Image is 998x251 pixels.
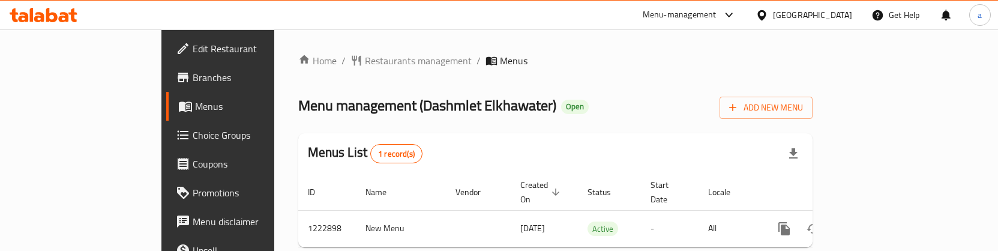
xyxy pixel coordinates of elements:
span: ID [308,185,331,199]
nav: breadcrumb [298,53,813,68]
a: Restaurants management [350,53,472,68]
td: All [699,210,760,247]
span: Menus [500,53,528,68]
span: Branches [193,70,319,85]
li: / [341,53,346,68]
a: Edit Restaurant [166,34,328,63]
td: New Menu [356,210,446,247]
span: Status [588,185,627,199]
h2: Menus List [308,144,422,163]
span: Menus [195,99,319,113]
li: / [476,53,481,68]
span: Restaurants management [365,53,472,68]
a: Menus [166,92,328,121]
span: Vendor [455,185,496,199]
span: Edit Restaurant [193,41,319,56]
div: [GEOGRAPHIC_DATA] [773,8,852,22]
span: [DATE] [520,220,545,236]
div: Export file [779,139,808,168]
a: Choice Groups [166,121,328,150]
span: Open [561,101,589,112]
a: Promotions [166,178,328,207]
button: more [770,214,799,243]
span: Created On [520,178,564,207]
span: Active [588,222,618,236]
button: Add New Menu [720,97,813,119]
th: Actions [760,174,895,211]
span: a [978,8,982,22]
span: Coupons [193,157,319,171]
a: Branches [166,63,328,92]
span: Locale [708,185,746,199]
span: Promotions [193,186,319,200]
span: Menu disclaimer [193,214,319,229]
span: Add New Menu [729,100,803,115]
div: Open [561,100,589,114]
div: Total records count [370,144,422,163]
table: enhanced table [298,174,895,247]
div: Menu-management [643,8,717,22]
span: Name [365,185,402,199]
span: 1 record(s) [371,148,422,160]
td: - [641,210,699,247]
span: Start Date [651,178,684,207]
button: Change Status [799,214,828,243]
span: Menu management ( Dashmlet Elkhawater ) [298,92,556,119]
a: Menu disclaimer [166,207,328,236]
a: Coupons [166,150,328,178]
span: Choice Groups [193,128,319,142]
